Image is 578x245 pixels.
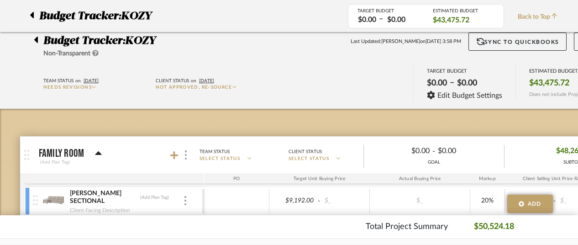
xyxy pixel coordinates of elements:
span: Back to Top [518,12,562,22]
div: GOAL [364,159,504,166]
div: $0.00 [454,75,480,91]
span: on [191,79,196,83]
span: $43,475.72 [433,15,469,25]
span: Budget Tracker: [39,8,121,24]
span: KOZY [125,35,156,46]
div: [PERSON_NAME] SECTIONAL [69,189,137,206]
div: TARGET BUDGET [427,68,502,74]
p: KOZY [121,8,156,24]
img: 4953acf1-d5bf-4ed9-84a6-dd25b10cbff7_50x50.jpg [42,190,65,212]
span: [DATE] 3:58 PM [426,38,461,46]
div: $0.00 [371,144,432,158]
div: $9,192.00 [272,194,317,208]
span: Last Updated: [351,38,381,46]
div: Client Facing Description [69,206,131,215]
span: – [450,78,454,91]
div: PO [204,173,269,184]
img: 3dots-v.svg [184,196,186,205]
div: Markup [470,173,505,184]
div: $0.00 [355,15,379,25]
span: – [379,14,383,25]
div: $0.00 [384,15,408,25]
img: vertical-grip.svg [33,195,38,205]
span: - [316,197,322,206]
p: $50,524.18 [474,221,514,233]
div: ESTIMATED BUDGET [433,8,494,14]
button: Add [507,195,553,213]
div: Actual Buying Price [370,173,470,184]
p: Total Project Summary [366,221,448,233]
div: Target Unit Buying Price [269,173,370,184]
span: - [432,146,435,157]
div: Team Status [200,148,230,156]
span: SELECT STATUS [200,155,241,162]
span: [PERSON_NAME] [381,38,420,46]
span: on [420,38,426,46]
span: Non-Transparent [43,50,90,57]
div: (Add Plan Tag) [39,158,71,166]
div: Team Status [43,77,74,85]
span: SELECT STATUS [289,155,330,162]
div: 20% [473,194,502,208]
div: Client Status [156,77,189,85]
span: $43,475.72 [529,78,569,88]
p: Family Room [39,148,84,159]
img: grip.svg [24,150,29,160]
button: Sync to QuickBooks [468,32,567,51]
div: $11,030.40 [508,194,552,208]
div: TARGET BUDGET [357,8,419,14]
span: Not approved, re-source [156,85,232,90]
span: Edit Budget Settings [437,91,502,100]
span: on [75,79,81,83]
div: Client Status [289,148,322,156]
div: $_ [394,194,445,208]
span: Needs Revisions [43,85,92,90]
div: (Add Plan Tag) [140,194,169,201]
div: $0.00 [435,144,496,158]
div: $0.00 [424,75,450,91]
span: Add [528,200,541,208]
div: $_ [322,194,367,208]
span: Budget Tracker: [43,35,125,46]
img: 3dots-v.svg [185,150,187,160]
